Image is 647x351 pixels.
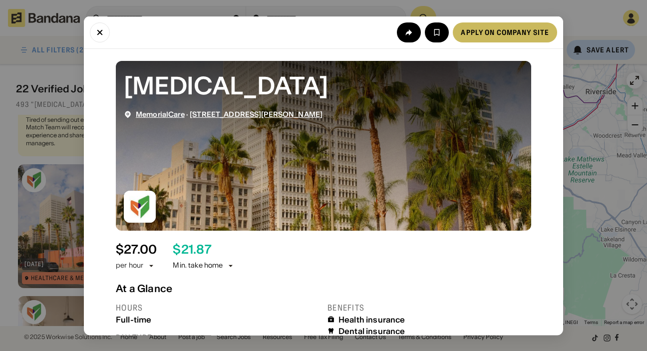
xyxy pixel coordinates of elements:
[116,302,320,313] div: Hours
[136,109,185,118] span: MemorialCare
[327,302,531,313] div: Benefits
[116,315,320,324] div: Full-time
[173,261,235,271] div: Min. take home
[338,315,405,324] div: Health insurance
[461,28,549,35] div: Apply on company site
[90,22,110,42] button: Close
[338,326,405,336] div: Dental insurance
[116,282,531,294] div: At a Glance
[116,242,157,257] div: $ 27.00
[136,110,323,118] div: ·
[116,332,320,343] div: Pay type
[173,242,211,257] div: $ 21.87
[124,68,523,102] div: Phlebotomist
[190,109,323,118] span: [STREET_ADDRESS][PERSON_NAME]
[116,261,143,271] div: per hour
[124,190,156,222] img: MemorialCare logo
